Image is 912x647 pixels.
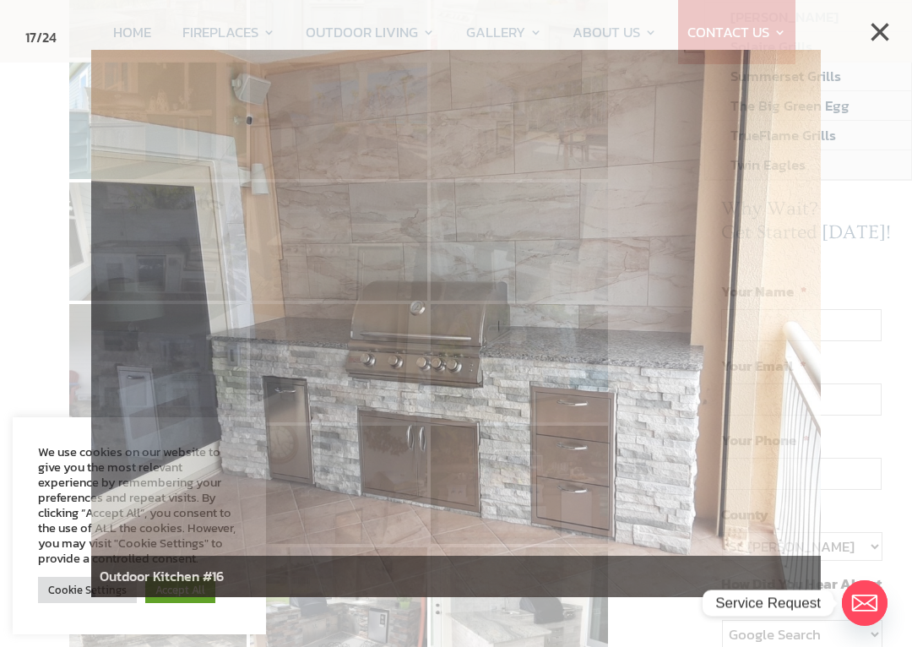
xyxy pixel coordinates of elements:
[842,580,888,626] a: Email
[25,27,36,47] span: 17
[91,50,821,597] img: outdoorkitchen13.jpg
[38,444,241,566] div: We use cookies on our website to give you the most relevant experience by remembering your prefer...
[25,25,57,50] div: /
[861,14,898,51] button: ×
[38,577,137,603] a: Cookie Settings
[91,556,821,597] div: Outdoor Kitchen #16
[42,27,57,47] span: 24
